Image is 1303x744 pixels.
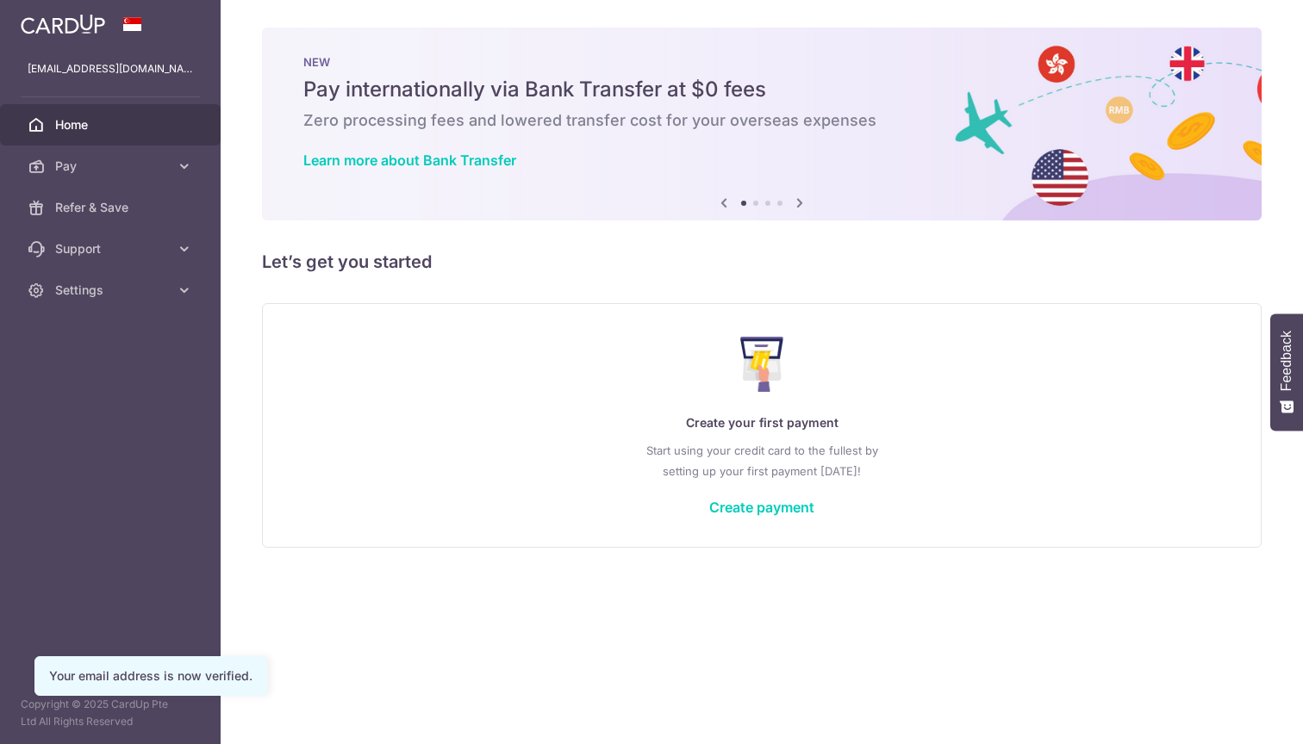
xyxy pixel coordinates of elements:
img: Bank transfer banner [262,28,1262,220]
h5: Let’s get you started [262,248,1262,276]
span: Feedback [1279,331,1294,391]
span: Pay [55,158,169,175]
p: Start using your credit card to the fullest by setting up your first payment [DATE]! [297,440,1226,481]
h6: Zero processing fees and lowered transfer cost for your overseas expenses [303,110,1220,131]
a: Create payment [709,499,814,516]
img: Make Payment [740,337,784,392]
h5: Pay internationally via Bank Transfer at $0 fees [303,76,1220,103]
span: Settings [55,282,169,299]
button: Feedback - Show survey [1270,313,1303,431]
p: NEW [303,55,1220,69]
div: Your email address is now verified. [49,667,252,685]
a: Learn more about Bank Transfer [303,152,516,169]
span: Home [55,116,169,133]
p: [EMAIL_ADDRESS][DOMAIN_NAME] [28,60,193,77]
img: CardUp [21,14,105,34]
iframe: Opens a widget where you can find more information [1192,692,1286,735]
p: Create your first payment [297,412,1226,433]
span: Refer & Save [55,199,169,216]
span: Support [55,240,169,257]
